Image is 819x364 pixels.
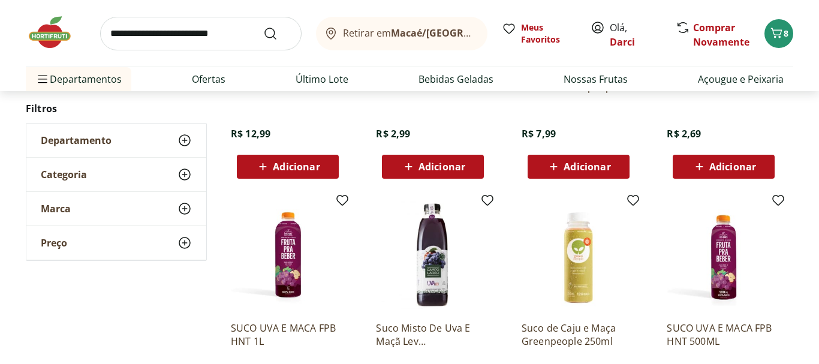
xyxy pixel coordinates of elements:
span: R$ 7,99 [522,127,556,140]
img: SUCO UVA E MACA FPB HNT 500ML [667,198,781,312]
span: Adicionar [418,162,465,172]
a: Ofertas [192,72,225,86]
span: 8 [784,28,788,39]
span: Olá, [610,20,663,49]
b: Macaé/[GEOGRAPHIC_DATA] [391,26,525,40]
button: Adicionar [528,155,630,179]
img: Hortifruti [26,14,86,50]
button: Retirar emMacaé/[GEOGRAPHIC_DATA] [316,17,487,50]
a: SUCO UVA E MACA FPB HNT 1L [231,321,345,348]
span: Preço [41,236,67,248]
span: Categoria [41,168,87,180]
img: Suco de Caju e Maça Greenpeople 250ml [522,198,636,312]
a: Nossas Frutas [564,72,628,86]
a: Último Lote [296,72,348,86]
button: Adicionar [237,155,339,179]
img: Suco Misto De Uva E Maçã Lev Campo Largo Garrafa 250Ml [376,198,490,312]
button: Menu [35,65,50,94]
a: Meus Favoritos [502,22,576,46]
a: Darci [610,35,635,49]
span: R$ 12,99 [231,127,270,140]
button: Departamento [26,123,206,157]
a: Açougue e Peixaria [698,72,784,86]
span: Retirar em [343,28,475,38]
a: Bebidas Geladas [418,72,493,86]
a: Suco de Caju e Maça Greenpeople 250ml [522,321,636,348]
input: search [100,17,302,50]
span: Adicionar [564,162,610,172]
a: Comprar Novamente [693,21,749,49]
span: R$ 2,99 [376,127,410,140]
button: Preço [26,225,206,259]
button: Categoria [26,157,206,191]
span: Adicionar [709,162,756,172]
span: Departamento [41,134,112,146]
span: Marca [41,202,71,214]
span: Adicionar [273,162,320,172]
button: Marca [26,191,206,225]
a: SUCO UVA E MACA FPB HNT 500ML [667,321,781,348]
img: SUCO UVA E MACA FPB HNT 1L [231,198,345,312]
button: Submit Search [263,26,292,41]
button: Carrinho [764,19,793,48]
span: R$ 2,69 [667,127,701,140]
h2: Filtros [26,96,207,120]
span: Departamentos [35,65,122,94]
button: Adicionar [382,155,484,179]
button: Adicionar [673,155,775,179]
span: Meus Favoritos [521,22,576,46]
a: Suco Misto De Uva E Maçã Lev [GEOGRAPHIC_DATA] Garrafa 250Ml [376,321,490,348]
